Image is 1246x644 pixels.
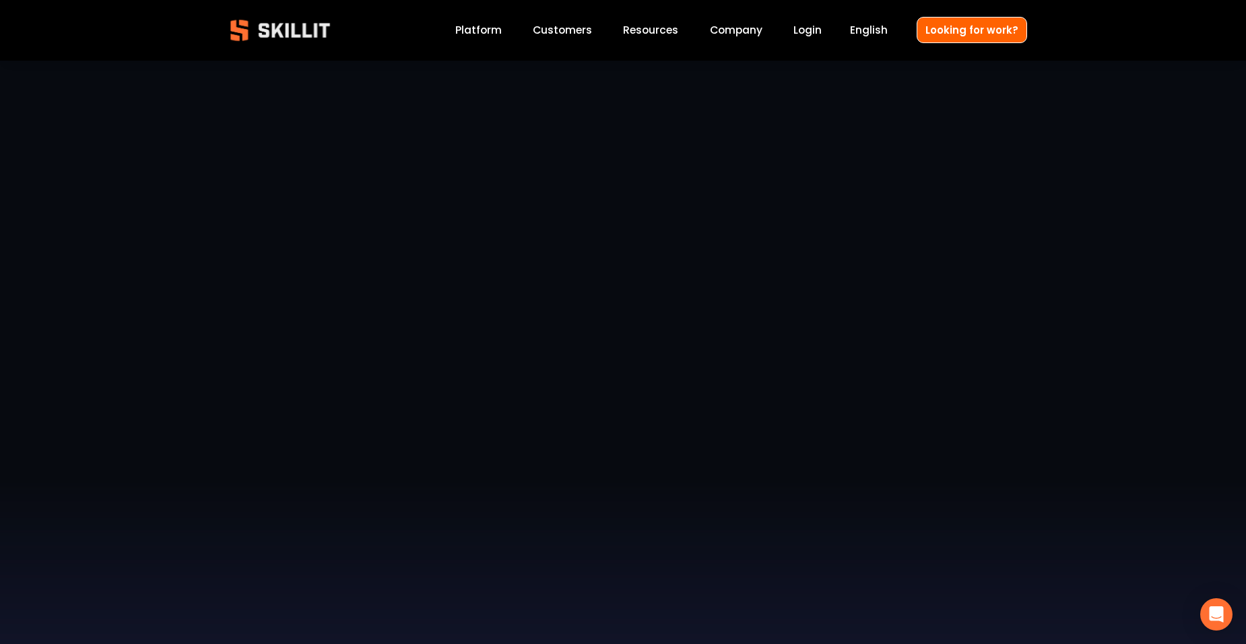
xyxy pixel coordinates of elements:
div: language picker [850,22,888,40]
a: Company [710,22,762,40]
div: Open Intercom Messenger [1200,598,1233,631]
a: Looking for work? [917,17,1027,43]
iframe: Jack Nix Full Interview Skillit Testimonial [219,143,1027,598]
a: Customers [533,22,592,40]
span: English [850,22,888,38]
a: Login [793,22,822,40]
span: Resources [623,22,678,38]
img: Skillit [219,10,341,51]
a: folder dropdown [623,22,678,40]
a: Platform [455,22,502,40]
